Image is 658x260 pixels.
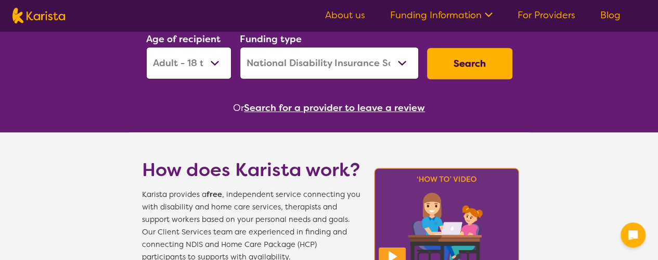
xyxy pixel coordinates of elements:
[233,100,244,116] span: Or
[518,9,575,21] a: For Providers
[427,48,512,79] button: Search
[146,33,221,45] label: Age of recipient
[390,9,493,21] a: Funding Information
[240,33,302,45] label: Funding type
[325,9,365,21] a: About us
[600,9,621,21] a: Blog
[207,190,222,200] b: free
[12,8,65,23] img: Karista logo
[142,157,360,182] h1: How does Karista work?
[244,100,425,116] button: Search for a provider to leave a review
